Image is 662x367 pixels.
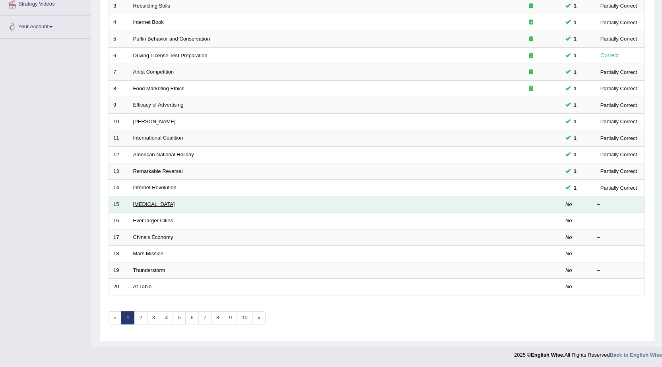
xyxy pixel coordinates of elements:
[597,134,640,142] div: Partially Correct
[597,2,640,10] div: Partially Correct
[134,311,147,324] a: 2
[237,311,252,324] a: 10
[571,167,580,175] span: You can still take this question
[147,311,160,324] a: 3
[597,217,640,225] div: –
[133,19,164,25] a: Internet Book
[0,16,91,36] a: Your Account
[597,167,640,175] div: Partially Correct
[506,68,557,76] div: Exam occurring question
[133,3,170,9] a: Rebuilding Soils
[109,97,129,114] td: 9
[571,117,580,126] span: You can still take this question
[571,84,580,93] span: You can still take this question
[133,168,183,174] a: Remarkable Reversal
[133,284,152,289] a: At Table
[109,130,129,147] td: 11
[597,267,640,274] div: –
[565,234,572,240] em: No
[133,102,184,108] a: Efficacy of Advertising
[565,217,572,223] em: No
[133,85,184,91] a: Food Marketing Ethics
[198,311,212,324] a: 7
[133,234,173,240] a: China's Economy
[252,311,266,324] a: »
[109,113,129,130] td: 10
[109,262,129,279] td: 19
[109,196,129,213] td: 15
[224,311,237,324] a: 9
[597,150,640,159] div: Partially Correct
[597,201,640,208] div: –
[514,347,662,359] div: 2025 © All Rights Reserved
[571,35,580,43] span: You can still take this question
[160,311,173,324] a: 4
[597,250,640,258] div: –
[610,352,662,358] a: Back to English Wise
[565,250,572,256] em: No
[506,19,557,26] div: Exam occurring question
[506,35,557,43] div: Exam occurring question
[109,279,129,295] td: 20
[597,184,640,192] div: Partially Correct
[133,36,210,42] a: Puffin Behavior and Conservation
[506,52,557,60] div: Exam occurring question
[133,52,208,58] a: Driving License Test Preparation
[133,267,165,273] a: Thunderstorm
[109,213,129,229] td: 16
[133,69,174,75] a: Artist Competition
[597,84,640,93] div: Partially Correct
[109,163,129,180] td: 13
[133,201,175,207] a: [MEDICAL_DATA]
[597,51,622,60] div: Correct
[506,2,557,10] div: Exam occurring question
[133,135,183,141] a: International Coalition
[109,229,129,246] td: 17
[506,85,557,93] div: Exam occurring question
[571,150,580,159] span: You can still take this question
[571,18,580,27] span: You can still take this question
[597,35,640,43] div: Partially Correct
[597,68,640,76] div: Partially Correct
[211,311,224,324] a: 8
[597,101,640,109] div: Partially Correct
[571,51,580,60] span: You can still take this question
[597,117,640,126] div: Partially Correct
[109,64,129,81] td: 7
[173,311,186,324] a: 5
[109,47,129,64] td: 6
[133,250,164,256] a: Mars Mission
[571,2,580,10] span: You can still take this question
[565,201,572,207] em: No
[571,184,580,192] span: You can still take this question
[133,151,194,157] a: American National Holiday
[109,246,129,262] td: 18
[597,18,640,27] div: Partially Correct
[565,267,572,273] em: No
[565,284,572,289] em: No
[597,234,640,241] div: –
[133,118,176,124] a: [PERSON_NAME]
[571,134,580,142] span: You can still take this question
[109,146,129,163] td: 12
[531,352,564,358] strong: English Wise.
[109,31,129,48] td: 5
[109,180,129,196] td: 14
[571,68,580,76] span: You can still take this question
[185,311,198,324] a: 6
[121,311,134,324] a: 1
[109,80,129,97] td: 8
[133,217,173,223] a: Ever-larger Cities
[109,14,129,31] td: 4
[109,311,122,324] span: «
[133,184,177,190] a: Internet Revolution
[571,101,580,109] span: You can still take this question
[597,283,640,291] div: –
